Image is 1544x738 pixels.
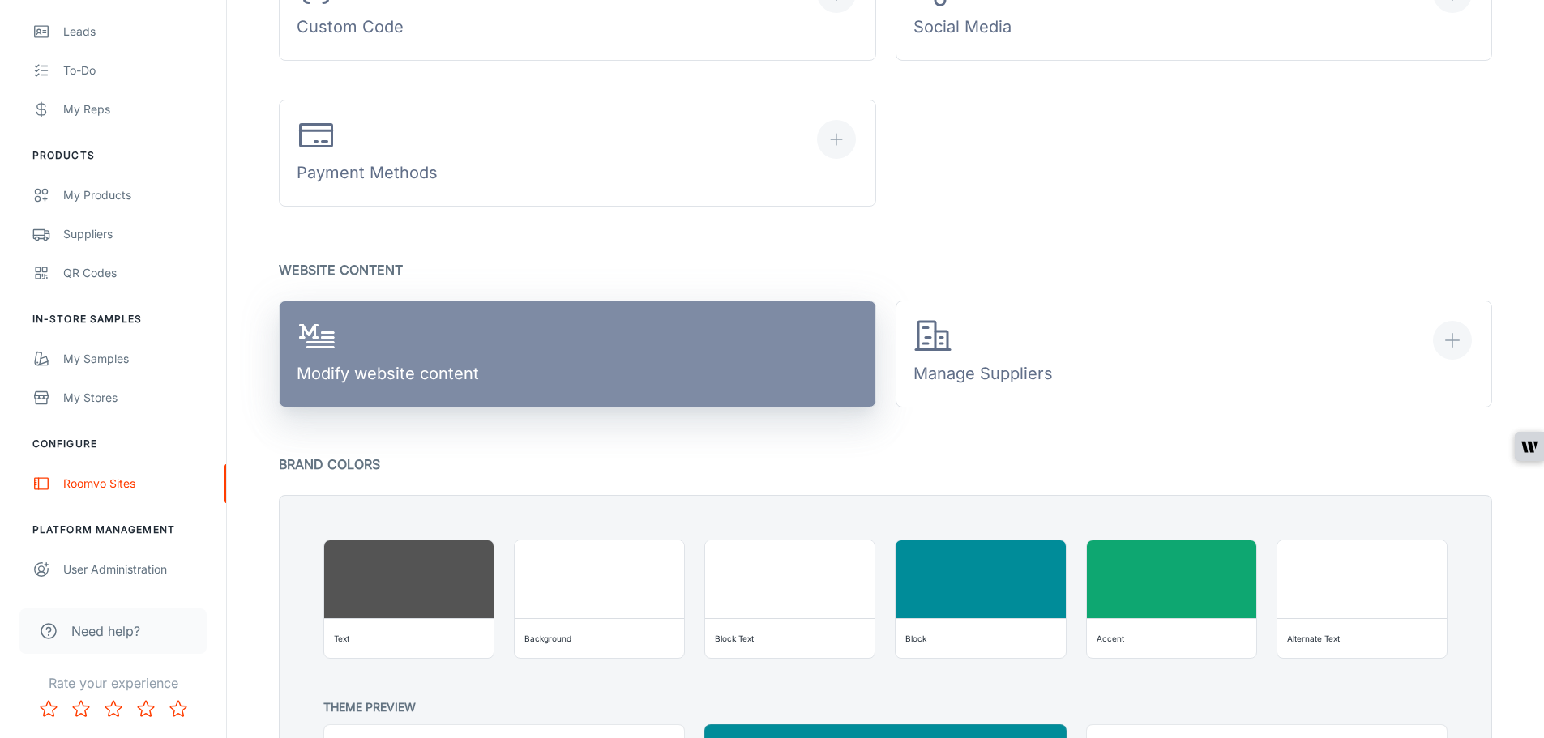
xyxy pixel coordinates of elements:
div: Accent [1097,630,1124,646]
button: Rate 2 star [65,693,97,725]
p: Brand Colors [279,453,1492,476]
button: Rate 4 star [130,693,162,725]
div: My Products [63,186,210,204]
span: Need help? [71,621,140,641]
div: Modify website content [297,317,479,392]
button: Manage Suppliers [896,301,1493,407]
button: Payment Methods [279,100,876,207]
p: Theme Preview [323,697,1448,718]
div: My Stores [63,389,210,407]
button: Rate 5 star [162,693,195,725]
div: Block Text [715,630,754,646]
div: Alternate Text [1287,630,1340,646]
div: QR Codes [63,264,210,282]
div: Leads [63,23,210,41]
div: Suppliers [63,225,210,243]
div: To-do [63,62,210,79]
div: Text [334,630,349,646]
div: My Samples [63,350,210,368]
div: My Reps [63,100,210,118]
div: Background [524,630,571,646]
div: Payment Methods [297,116,438,191]
div: Block [905,630,926,646]
button: Rate 1 star [32,693,65,725]
p: Website Content [279,258,1492,281]
button: Rate 3 star [97,693,130,725]
div: Roomvo Sites [63,475,210,493]
a: Modify website content [279,301,876,407]
div: Manage Suppliers [913,317,1053,392]
div: User Administration [63,561,210,578]
p: Rate your experience [13,673,213,693]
